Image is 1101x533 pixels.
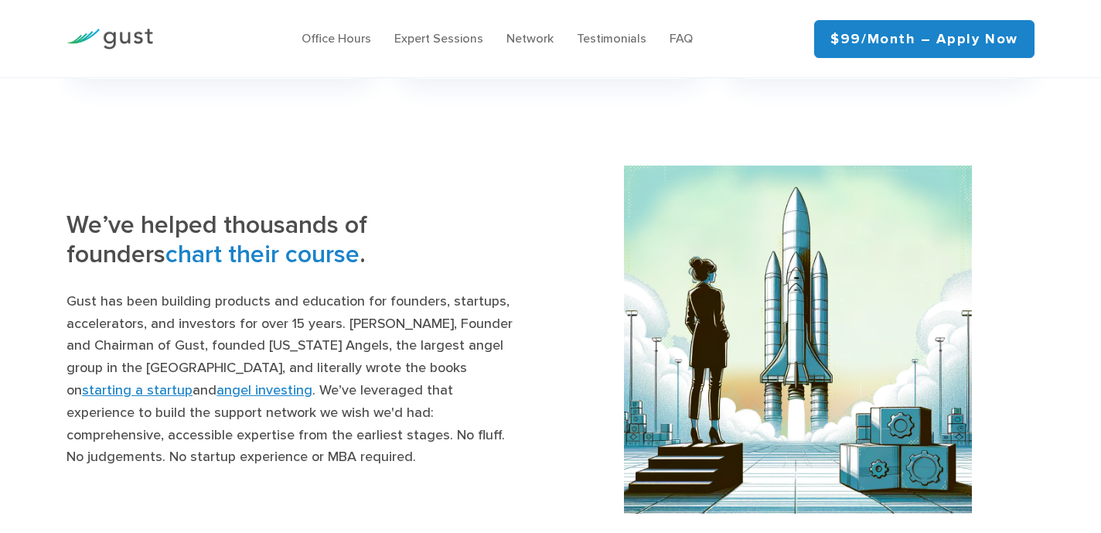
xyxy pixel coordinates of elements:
[302,31,371,46] a: Office Hours
[165,240,360,269] span: chart their course
[66,210,514,280] h3: We’ve helped thousands of founders .
[577,31,646,46] a: Testimonials
[506,31,554,46] a: Network
[66,29,153,50] img: Gust Logo
[216,382,312,398] a: angel investing
[670,31,693,46] a: FAQ
[624,166,972,514] img: A founder with the unknowns clearly sorted and a rocket lifting off in the background
[814,20,1035,58] a: $99/month – Apply Now
[66,291,514,469] p: Gust has been building products and education for founders, startups, accelerators, and investors...
[394,31,483,46] a: Expert Sessions
[82,382,193,398] a: starting a startup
